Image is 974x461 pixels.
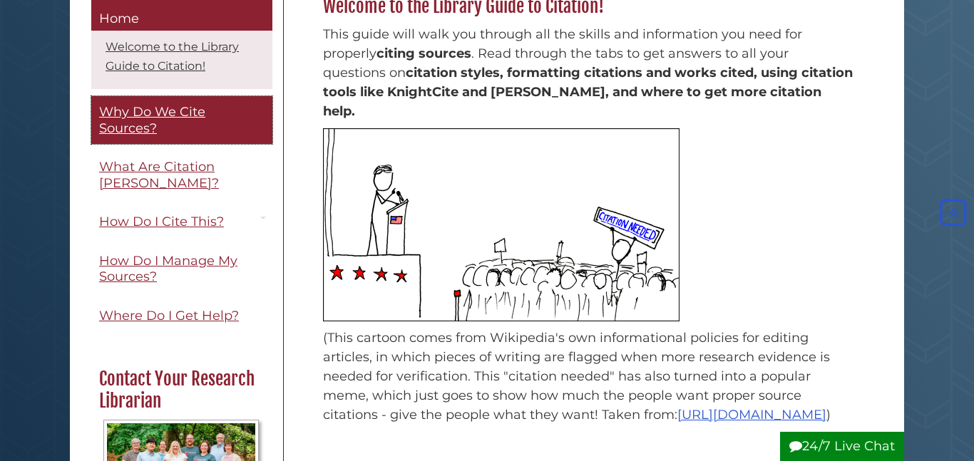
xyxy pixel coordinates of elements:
[92,368,270,413] h2: Contact Your Research Librarian
[106,41,239,73] a: Welcome to the Library Guide to Citation!
[91,152,272,200] a: What Are Citation [PERSON_NAME]?
[99,105,205,137] span: Why Do We Cite Sources?
[91,207,272,239] a: How Do I Cite This?
[99,308,239,323] span: Where Do I Get Help?
[99,214,224,230] span: How Do I Cite This?
[323,328,854,425] p: (This cartoon comes from Wikipedia's own informational policies for editing articles, in which pi...
[99,253,237,285] span: How Do I Manage My Sources?
[91,97,272,145] a: Why Do We Cite Sources?
[376,46,471,61] strong: citing sources
[323,26,853,119] span: This guide will walk you through all the skills and information you need for properly . Read thro...
[936,204,970,220] a: Back to Top
[99,11,139,26] span: Home
[323,128,680,321] img: Stick figure cartoon of politician speaking to crowd, person holding sign that reads "citation ne...
[91,245,272,293] a: How Do I Manage My Sources?
[677,407,826,423] a: [URL][DOMAIN_NAME]
[99,160,219,192] span: What Are Citation [PERSON_NAME]?
[91,300,272,332] a: Where Do I Get Help?
[780,432,904,461] button: 24/7 Live Chat
[323,65,853,119] strong: citation styles, formatting citations and works cited, using citation tools like KnightCite and [...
